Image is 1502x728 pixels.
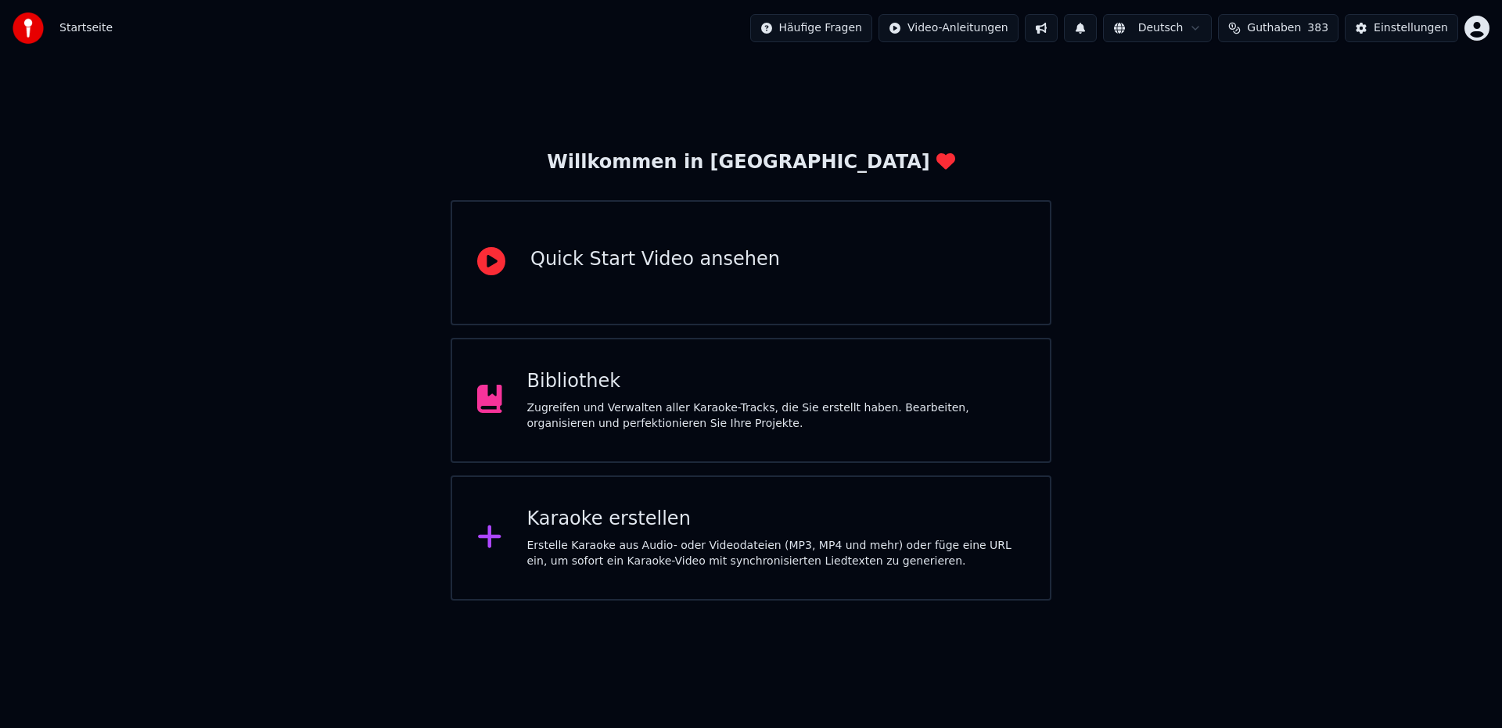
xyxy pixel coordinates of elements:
[13,13,44,44] img: youka
[547,150,954,175] div: Willkommen in [GEOGRAPHIC_DATA]
[1307,20,1328,36] span: 383
[879,14,1019,42] button: Video-Anleitungen
[59,20,113,36] span: Startseite
[750,14,873,42] button: Häufige Fragen
[530,247,780,272] div: Quick Start Video ansehen
[1218,14,1339,42] button: Guthaben383
[1345,14,1458,42] button: Einstellungen
[527,400,1026,432] div: Zugreifen und Verwalten aller Karaoke-Tracks, die Sie erstellt haben. Bearbeiten, organisieren un...
[527,538,1026,569] div: Erstelle Karaoke aus Audio- oder Videodateien (MP3, MP4 und mehr) oder füge eine URL ein, um sofo...
[1247,20,1301,36] span: Guthaben
[527,507,1026,532] div: Karaoke erstellen
[59,20,113,36] nav: breadcrumb
[527,369,1026,394] div: Bibliothek
[1374,20,1448,36] div: Einstellungen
